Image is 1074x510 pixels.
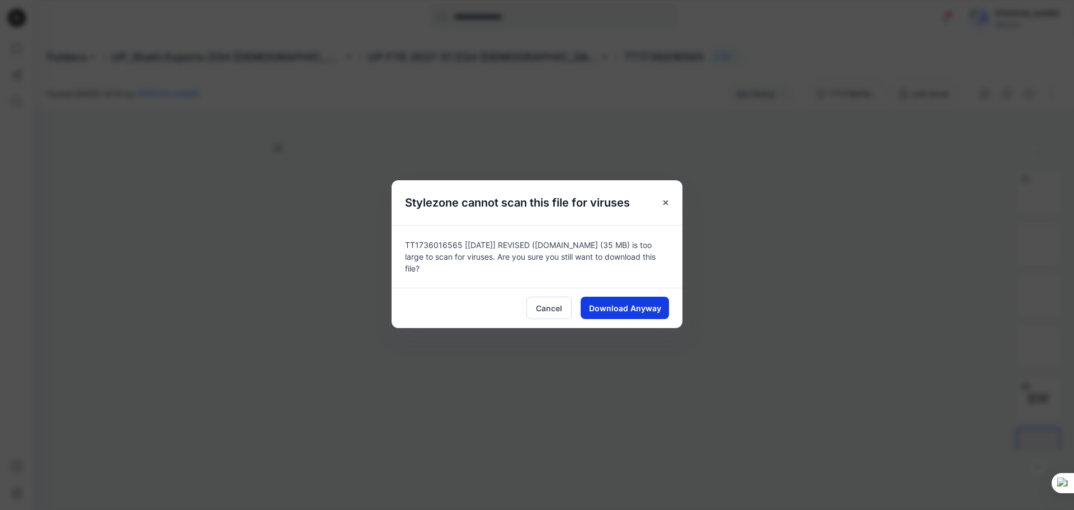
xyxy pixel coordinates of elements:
span: Download Anyway [589,302,661,314]
div: TT1736016565 [[DATE]] REVISED ([DOMAIN_NAME] (35 MB) is too large to scan for viruses. Are you su... [392,225,682,288]
span: Cancel [536,302,562,314]
h5: Stylezone cannot scan this file for viruses [392,180,643,225]
button: Close [656,193,676,213]
button: Download Anyway [581,297,669,319]
button: Cancel [526,297,572,319]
